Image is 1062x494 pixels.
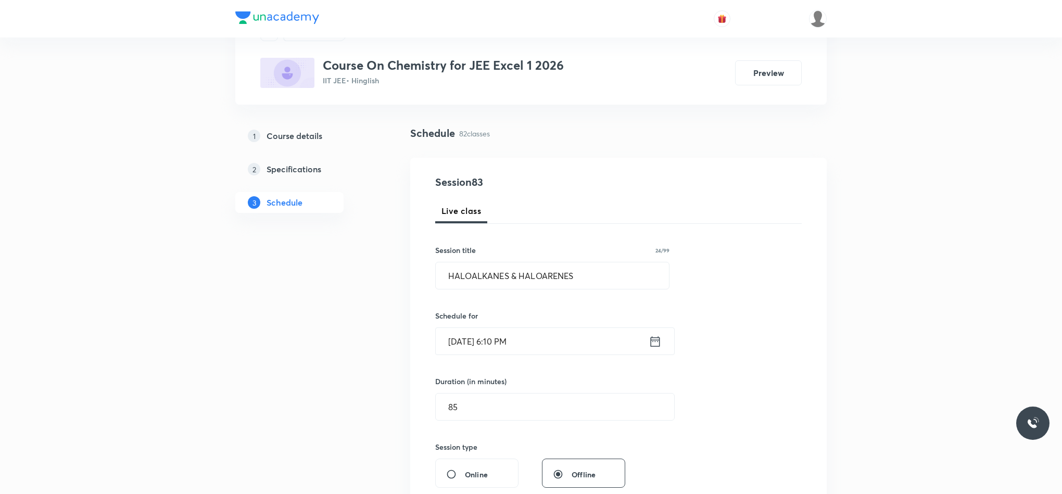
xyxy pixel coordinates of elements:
h5: Schedule [267,196,302,209]
h3: Course On Chemistry for JEE Excel 1 2026 [323,58,564,73]
a: Company Logo [235,11,319,27]
h5: Specifications [267,163,321,175]
span: Live class [441,205,481,217]
img: avatar [717,14,727,23]
h5: Course details [267,130,322,142]
img: UNACADEMY [809,10,827,28]
h6: Session type [435,441,477,452]
a: 2Specifications [235,159,377,180]
a: 1Course details [235,125,377,146]
p: 3 [248,196,260,209]
h6: Duration (in minutes) [435,376,507,387]
p: 1 [248,130,260,142]
button: Preview [735,60,802,85]
button: avatar [714,10,730,27]
h6: Schedule for [435,310,669,321]
p: 24/99 [655,248,669,253]
img: Company Logo [235,11,319,24]
p: 82 classes [459,128,490,139]
h4: Schedule [410,125,455,141]
img: ttu [1027,417,1039,429]
input: 85 [436,394,674,420]
span: Online [465,469,488,480]
h4: Session 83 [435,174,625,190]
p: 2 [248,163,260,175]
span: Offline [572,469,596,480]
img: 46495CAE-5F43-48F1-B8F6-4FFF9B964250_plus.png [260,58,314,88]
h6: Session title [435,245,476,256]
p: IIT JEE • Hinglish [323,75,564,86]
input: A great title is short, clear and descriptive [436,262,669,289]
